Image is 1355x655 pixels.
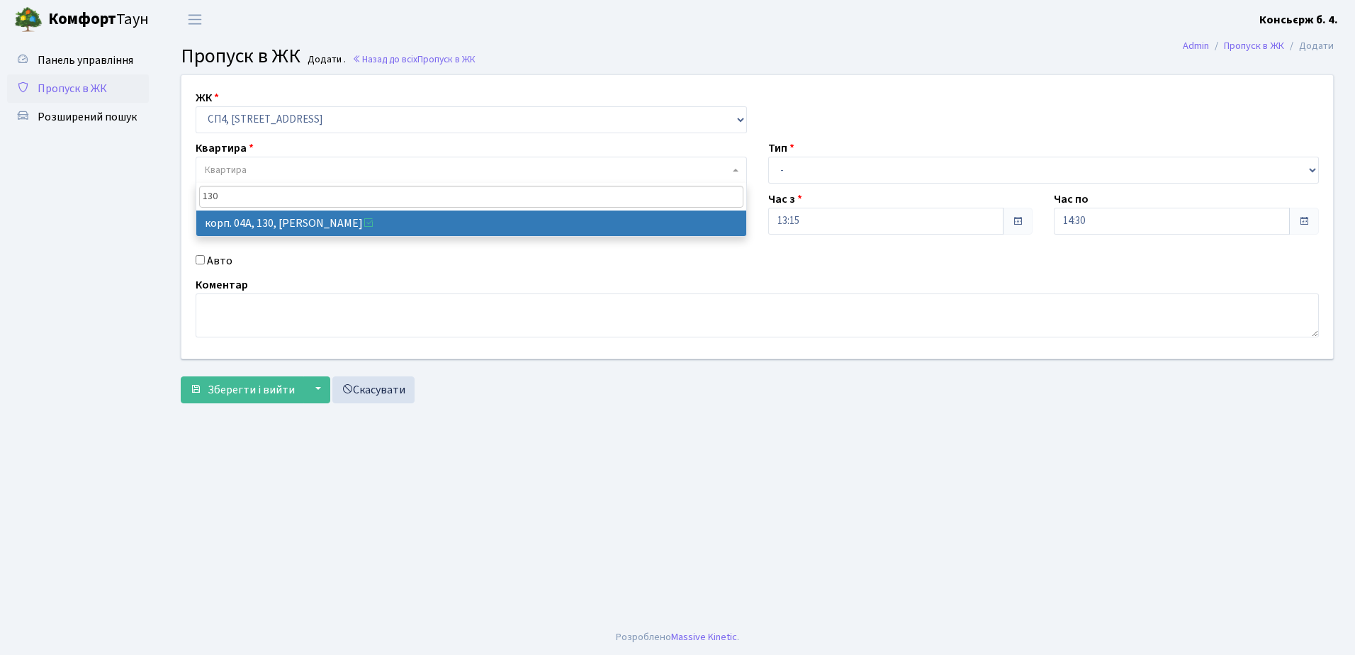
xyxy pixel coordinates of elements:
a: Панель управління [7,46,149,74]
label: Коментар [196,276,248,293]
label: Час з [768,191,802,208]
div: Розроблено . [616,629,739,645]
span: Таун [48,8,149,32]
span: Панель управління [38,52,133,68]
span: Пропуск в ЖК [181,42,300,70]
nav: breadcrumb [1162,31,1355,61]
li: Додати [1284,38,1334,54]
a: Admin [1183,38,1209,53]
span: Розширений пошук [38,109,137,125]
a: Назад до всіхПропуск в ЖК [352,52,476,66]
img: logo.png [14,6,43,34]
a: Massive Kinetic [671,629,737,644]
label: ЖК [196,89,219,106]
span: Пропуск в ЖК [417,52,476,66]
a: Консьєрж б. 4. [1259,11,1338,28]
button: Переключити навігацію [177,8,213,31]
b: Комфорт [48,8,116,30]
a: Пропуск в ЖК [1224,38,1284,53]
label: Авто [207,252,232,269]
label: Час по [1054,191,1089,208]
label: Тип [768,140,794,157]
small: Додати . [305,54,346,66]
a: Скасувати [332,376,415,403]
li: корп. 04А, 130, [PERSON_NAME] [196,211,746,236]
button: Зберегти і вийти [181,376,304,403]
span: Квартира [205,163,247,177]
b: Консьєрж б. 4. [1259,12,1338,28]
a: Розширений пошук [7,103,149,131]
a: Пропуск в ЖК [7,74,149,103]
span: Зберегти і вийти [208,382,295,398]
label: Квартира [196,140,254,157]
span: Пропуск в ЖК [38,81,107,96]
